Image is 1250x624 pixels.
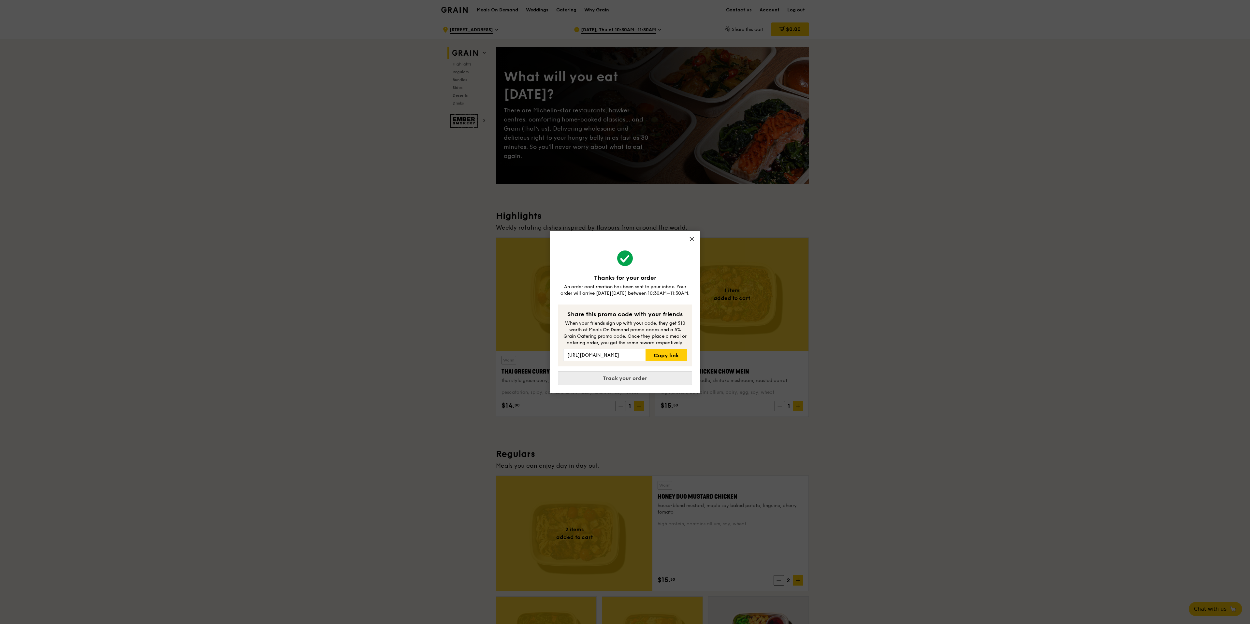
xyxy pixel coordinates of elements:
div: Share this promo code with your friends [563,310,687,319]
div: An order confirmation has been sent to your inbox. Your order will arrive [DATE][DATE] between 10... [558,284,692,297]
a: Copy link [646,349,687,361]
div: When your friends sign up with your code, they get $10 worth of Meals On Demand promo codes and a... [563,320,687,346]
a: Track your order [558,372,692,385]
div: Thanks for your order [558,273,692,282]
